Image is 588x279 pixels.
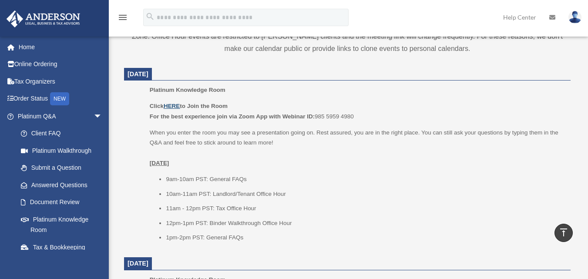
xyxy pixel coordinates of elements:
a: Platinum Walkthrough [12,142,115,159]
p: 985 5959 4980 [150,101,564,121]
a: vertical_align_top [554,224,573,242]
a: Platinum Knowledge Room [12,211,111,239]
a: Order StatusNEW [6,90,115,108]
span: arrow_drop_down [94,108,111,125]
a: Platinum Q&Aarrow_drop_down [6,108,115,125]
b: Click to Join the Room [150,103,228,109]
span: [DATE] [128,71,148,77]
li: 12pm-1pm PST: Binder Walkthrough Office Hour [166,218,564,229]
a: Submit a Question [12,159,115,177]
li: 10am-11am PST: Landlord/Tenant Office Hour [166,189,564,199]
span: [DATE] [128,260,148,267]
li: 9am-10am PST: General FAQs [166,174,564,185]
div: NEW [50,92,69,105]
a: menu [118,15,128,23]
span: Platinum Knowledge Room [150,87,225,93]
a: Online Ordering [6,56,115,73]
img: Anderson Advisors Platinum Portal [4,10,83,27]
a: HERE [164,103,180,109]
i: vertical_align_top [558,227,569,238]
p: When you enter the room you may see a presentation going on. Rest assured, you are in the right p... [150,128,564,168]
a: Tax Organizers [6,73,115,90]
li: 11am - 12pm PST: Tax Office Hour [166,203,564,214]
a: Client FAQ [12,125,115,142]
i: menu [118,12,128,23]
i: search [145,12,155,21]
a: Document Review [12,194,115,211]
a: Home [6,38,115,56]
li: 1pm-2pm PST: General FAQs [166,232,564,243]
a: Answered Questions [12,176,115,194]
a: Tax & Bookkeeping Packages [12,239,115,266]
img: User Pic [568,11,581,24]
u: [DATE] [150,160,169,166]
b: For the best experience join via Zoom App with Webinar ID: [150,113,315,120]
